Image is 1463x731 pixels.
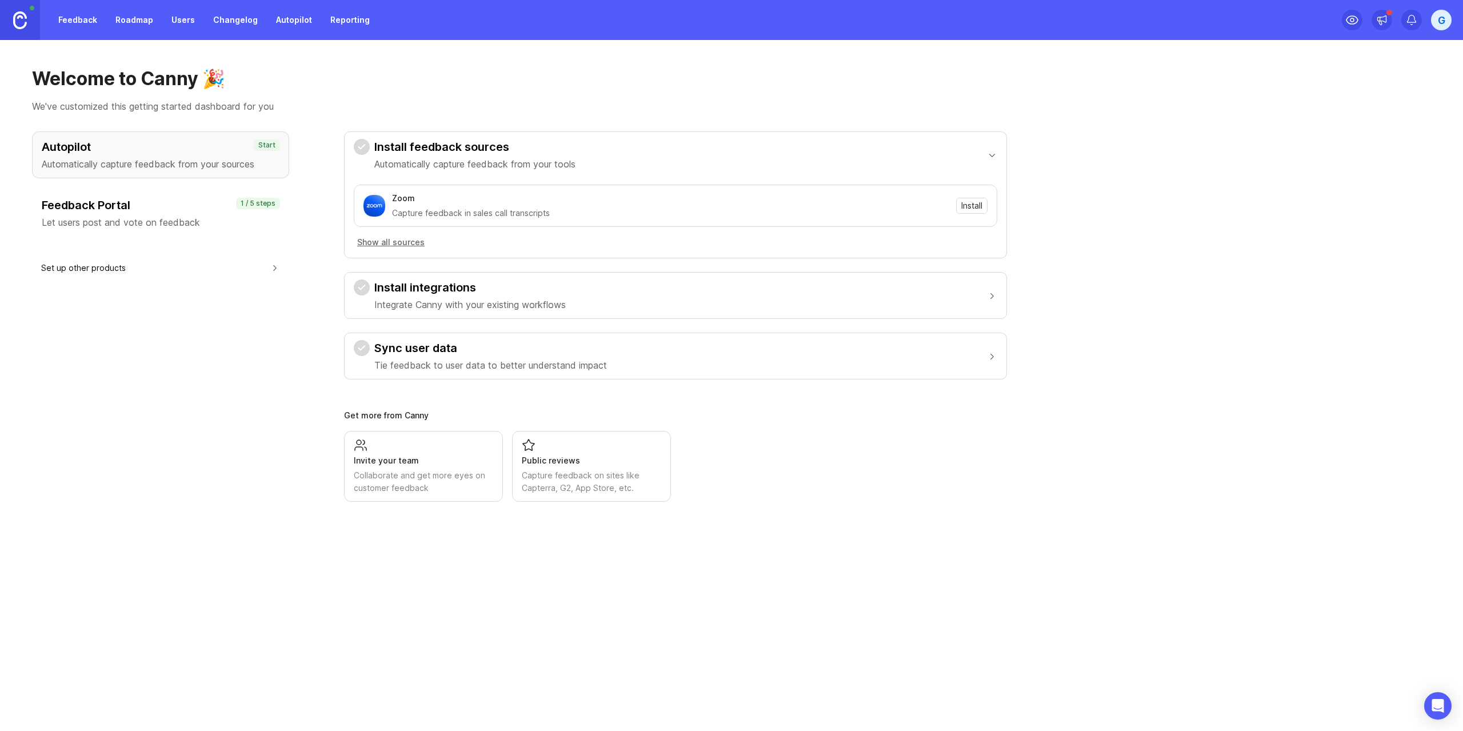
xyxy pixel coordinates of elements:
button: Sync user dataTie feedback to user data to better understand impact [354,333,997,379]
img: Canny Home [13,11,27,29]
p: Start [258,141,275,150]
div: Zoom [392,192,415,205]
h3: Install integrations [374,279,566,295]
p: Automatically capture feedback from your sources [42,157,279,171]
button: Install integrationsIntegrate Canny with your existing workflows [354,273,997,318]
a: Feedback [51,10,104,30]
button: g [1431,10,1452,30]
a: Invite your teamCollaborate and get more eyes on customer feedback [344,431,503,502]
p: We've customized this getting started dashboard for you [32,99,1431,113]
button: Show all sources [354,236,428,249]
div: Get more from Canny [344,412,1007,420]
a: Reporting [323,10,377,30]
div: Capture feedback in sales call transcripts [392,207,949,219]
div: Capture feedback on sites like Capterra, G2, App Store, etc. [522,469,661,494]
a: Changelog [206,10,265,30]
h3: Autopilot [42,139,279,155]
span: Install [961,200,982,211]
button: Install feedback sourcesAutomatically capture feedback from your tools [354,132,997,178]
a: Users [165,10,202,30]
h3: Feedback Portal [42,197,279,213]
h3: Sync user data [374,340,607,356]
button: Install [956,198,988,214]
a: Roadmap [109,10,160,30]
p: Integrate Canny with your existing workflows [374,298,566,311]
div: Install feedback sourcesAutomatically capture feedback from your tools [354,178,997,258]
button: AutopilotAutomatically capture feedback from your sourcesStart [32,131,289,178]
p: Tie feedback to user data to better understand impact [374,358,607,372]
a: Autopilot [269,10,319,30]
div: Public reviews [522,454,661,467]
div: Open Intercom Messenger [1424,692,1452,720]
h1: Welcome to Canny 🎉 [32,67,1431,90]
button: Set up other products [41,255,280,281]
img: Zoom [363,195,385,217]
button: Feedback PortalLet users post and vote on feedback1 / 5 steps [32,190,289,237]
p: Automatically capture feedback from your tools [374,157,575,171]
div: Invite your team [354,454,493,467]
a: Public reviewsCapture feedback on sites like Capterra, G2, App Store, etc. [512,431,671,502]
div: Collaborate and get more eyes on customer feedback [354,469,493,494]
p: Let users post and vote on feedback [42,215,279,229]
a: Show all sources [354,236,997,249]
h3: Install feedback sources [374,139,575,155]
p: 1 / 5 steps [241,199,275,208]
